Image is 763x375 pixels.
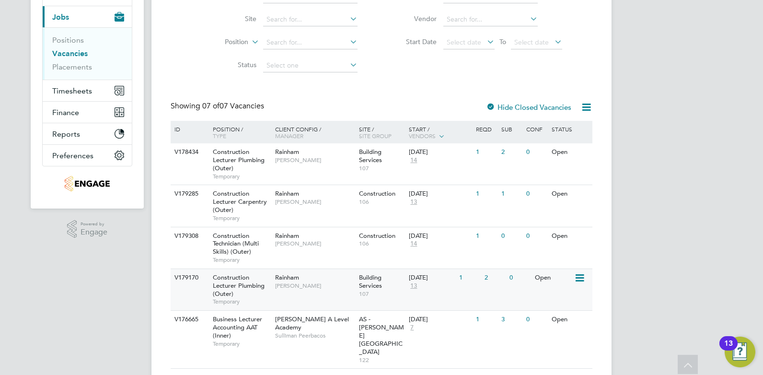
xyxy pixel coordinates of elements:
div: V179285 [172,185,206,203]
button: Reports [43,123,132,144]
span: Select date [514,38,549,47]
button: Open Resource Center, 13 new notifications [725,337,755,367]
div: [DATE] [409,274,454,282]
span: Business Lecturer Accounting AAT (Inner) [213,315,262,340]
div: Conf [524,121,549,137]
span: Temporary [213,214,270,222]
img: jjfox-logo-retina.png [65,176,109,191]
span: Rainham [275,148,299,156]
span: Sulliman Peerbacos [275,332,354,340]
div: Position / [206,121,273,144]
span: [PERSON_NAME] [275,156,354,164]
span: Temporary [213,173,270,180]
span: [PERSON_NAME] [275,198,354,206]
span: 07 Vacancies [202,101,264,111]
span: [PERSON_NAME] [275,240,354,247]
div: 1 [474,143,498,161]
div: 0 [524,185,549,203]
div: 13 [724,343,733,356]
label: Hide Closed Vacancies [486,103,571,112]
span: To [497,35,509,48]
div: V176665 [172,311,206,328]
input: Select one [263,59,358,72]
span: Building Services [359,148,382,164]
span: Finance [52,108,79,117]
div: 2 [482,269,507,287]
span: Construction Technician (Multi Skills) (Outer) [213,232,259,256]
span: [PERSON_NAME] A Level Academy [275,315,349,331]
span: Site Group [359,132,392,140]
div: [DATE] [409,232,471,240]
span: 122 [359,356,405,364]
span: Vendors [409,132,436,140]
span: AS - [PERSON_NAME][GEOGRAPHIC_DATA] [359,315,404,356]
div: V179308 [172,227,206,245]
div: V178434 [172,143,206,161]
div: 2 [499,143,524,161]
div: Client Config / [273,121,357,144]
div: 0 [524,143,549,161]
a: Powered byEngage [67,220,108,238]
span: Select date [447,38,481,47]
div: 0 [524,227,549,245]
span: Rainham [275,232,299,240]
div: [DATE] [409,190,471,198]
div: Open [549,185,591,203]
span: 07 of [202,101,220,111]
span: Rainham [275,189,299,198]
div: [DATE] [409,148,471,156]
span: [PERSON_NAME] [275,282,354,290]
div: Status [549,121,591,137]
div: Jobs [43,27,132,80]
span: 107 [359,290,405,298]
span: 7 [409,324,415,332]
span: 107 [359,164,405,172]
div: 3 [499,311,524,328]
label: Position [193,37,248,47]
button: Timesheets [43,80,132,101]
div: 0 [507,269,532,287]
button: Preferences [43,145,132,166]
label: Site [201,14,256,23]
div: 0 [499,227,524,245]
button: Finance [43,102,132,123]
div: Open [532,269,574,287]
span: Building Services [359,273,382,290]
div: 1 [474,185,498,203]
div: Open [549,143,591,161]
div: Site / [357,121,407,144]
span: Preferences [52,151,93,160]
span: Construction Lecturer Carpentry (Outer) [213,189,267,214]
div: Sub [499,121,524,137]
div: Open [549,311,591,328]
div: 1 [474,227,498,245]
span: 106 [359,240,405,247]
label: Status [201,60,256,69]
span: 13 [409,282,418,290]
span: 106 [359,198,405,206]
span: Construction Lecturer Plumbing (Outer) [213,148,265,172]
button: Jobs [43,6,132,27]
span: Construction Lecturer Plumbing (Outer) [213,273,265,298]
a: Vacancies [52,49,88,58]
span: Temporary [213,256,270,264]
span: Type [213,132,226,140]
div: Start / [406,121,474,145]
span: 14 [409,240,418,248]
label: Start Date [381,37,437,46]
label: Vendor [381,14,437,23]
span: Construction [359,189,395,198]
div: Reqd [474,121,498,137]
input: Search for... [263,36,358,49]
div: V179170 [172,269,206,287]
div: 0 [524,311,549,328]
span: Temporary [213,298,270,305]
span: 14 [409,156,418,164]
div: 1 [474,311,498,328]
span: Jobs [52,12,69,22]
div: 1 [499,185,524,203]
span: Engage [81,228,107,236]
a: Placements [52,62,92,71]
span: Manager [275,132,303,140]
div: 1 [457,269,482,287]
